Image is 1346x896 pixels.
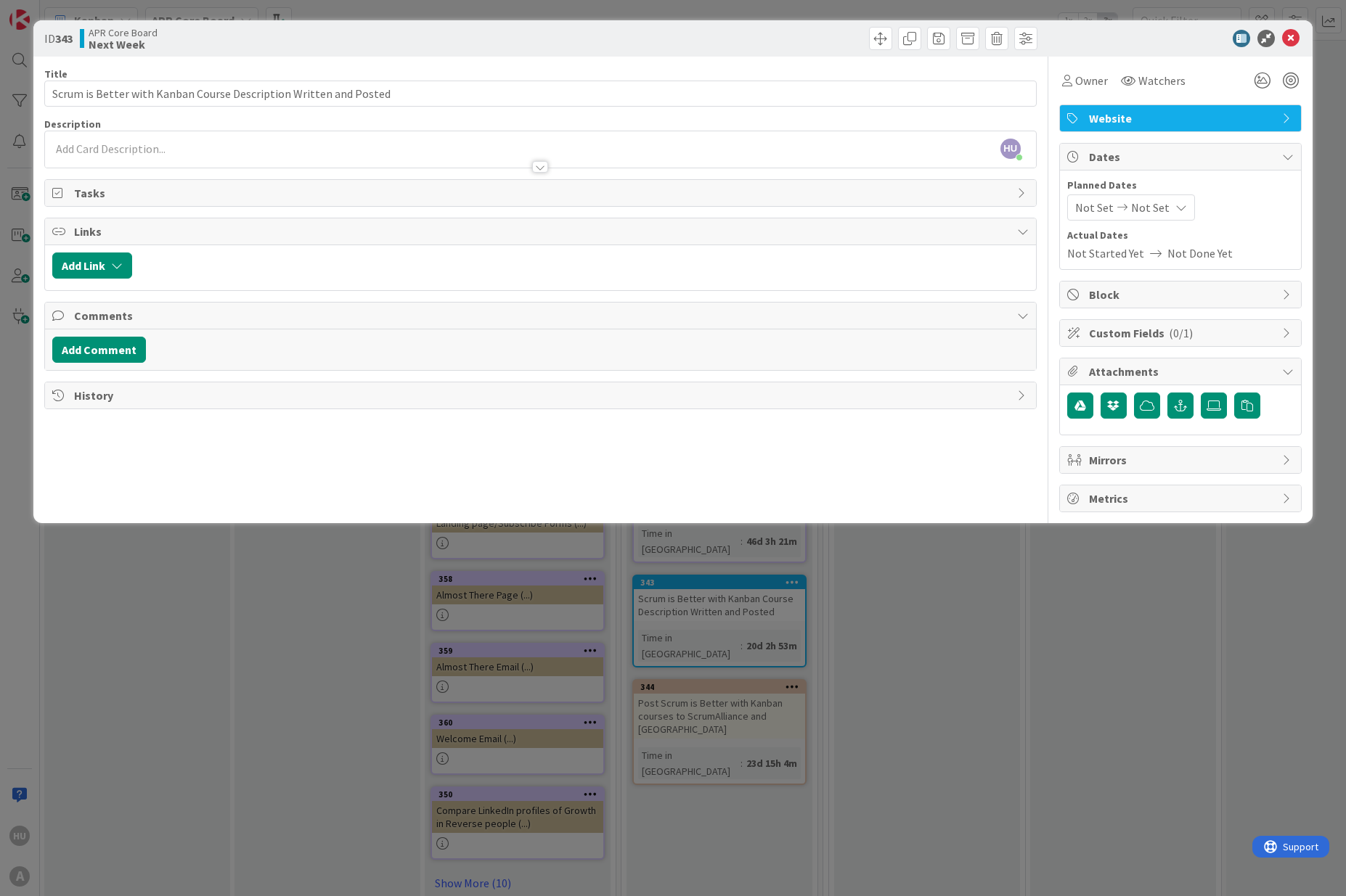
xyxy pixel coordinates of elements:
span: Owner [1075,72,1108,89]
span: Website [1089,110,1275,127]
span: Links [74,223,1009,240]
span: HU [1000,139,1021,159]
span: History [74,387,1009,404]
span: Planned Dates [1067,178,1294,193]
span: Dates [1089,148,1275,165]
span: ID [44,30,73,47]
button: Add Comment [52,337,146,363]
span: Mirrors [1089,451,1275,469]
span: Watchers [1138,72,1186,89]
input: type card name here... [44,81,1036,107]
span: Metrics [1089,490,1275,507]
span: Actual Dates [1067,228,1294,243]
span: Comments [74,307,1009,324]
span: Not Done Yet [1167,244,1233,262]
span: Not Set [1075,199,1114,216]
span: Block [1089,286,1275,303]
span: Support [30,2,66,20]
span: Custom Fields [1089,324,1275,342]
span: ( 0/1 ) [1169,326,1193,340]
span: Not Started Yet [1067,244,1144,262]
span: Tasks [74,184,1009,202]
span: Not Set [1131,199,1170,216]
span: Description [44,118,101,131]
button: Add Link [52,252,132,279]
span: APR Core Board [89,27,158,38]
span: Attachments [1089,363,1275,380]
label: Title [44,67,68,81]
b: 343 [55,31,73,46]
b: Next Week [89,38,158,50]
